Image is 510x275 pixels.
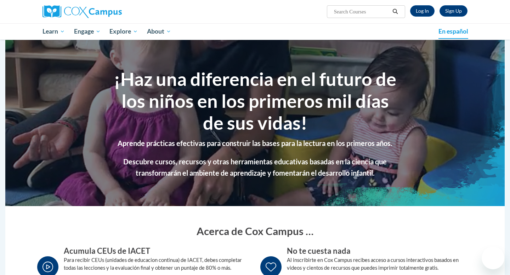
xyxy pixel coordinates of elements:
a: Learn [38,23,69,40]
a: Log In [410,5,435,17]
a: En español [434,24,473,39]
input: Search Courses [333,7,390,16]
a: Engage [69,23,105,40]
a: Cox Campus [42,5,177,18]
p: Al inscribirte en Cox Campus recibes acceso a cursos interactivos basados en videos y cientos de ... [287,256,473,272]
div: Main menu [32,23,478,40]
iframe: Button to launch messaging window [482,247,504,269]
p: Para recibir CEUs (unidades de educacion continua) de IACET, debes completar todas las lecciones ... [64,256,250,272]
h3: No te cuesta nada [287,246,473,257]
a: Register [440,5,467,17]
span: About [147,27,171,36]
button: Search [390,7,401,16]
h3: Acumula CEUs de IACET [64,246,250,257]
span: En español [438,28,468,35]
span: Learn [42,27,65,36]
span: Engage [74,27,101,36]
a: About [142,23,176,40]
img: Cox Campus [42,5,122,18]
span: Explore [109,27,138,36]
a: Explore [105,23,142,40]
h2: Acerca de Cox Campus … [44,224,466,238]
